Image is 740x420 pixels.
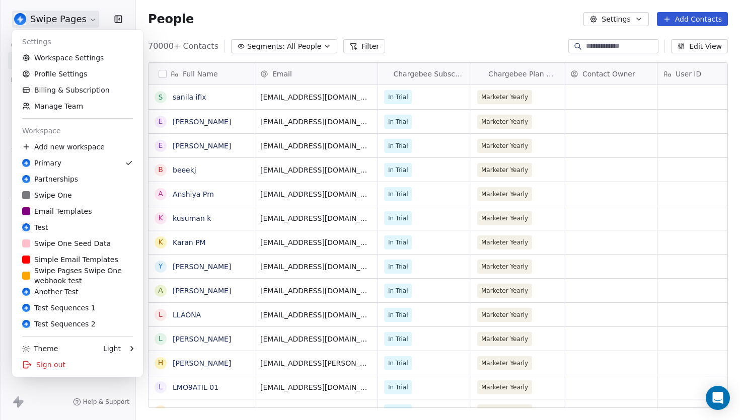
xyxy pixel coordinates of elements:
div: Light [103,344,121,354]
img: user_01J93QE9VH11XXZQZDP4TWZEES.jpg [22,223,30,231]
div: Theme [22,344,58,354]
div: Swipe Pagses Swipe One webhook test [22,266,133,286]
div: Email Templates [22,206,92,216]
div: Add new workspace [16,139,139,155]
div: Workspace [16,123,139,139]
div: Test Sequences 1 [22,303,96,313]
a: Workspace Settings [16,50,139,66]
a: Profile Settings [16,66,139,82]
div: Test Sequences 2 [22,319,96,329]
img: user_01J93QE9VH11XXZQZDP4TWZEES.jpg [22,159,30,167]
a: Billing & Subscription [16,82,139,98]
div: Test [22,222,48,232]
a: Manage Team [16,98,139,114]
img: user_01J93QE9VH11XXZQZDP4TWZEES.jpg [22,304,30,312]
div: Sign out [16,357,139,373]
img: user_01J93QE9VH11XXZQZDP4TWZEES.jpg [22,320,30,328]
img: user_01J93QE9VH11XXZQZDP4TWZEES.jpg [22,288,30,296]
div: Settings [16,34,139,50]
div: Partnerships [22,174,78,184]
div: Primary [22,158,61,168]
img: user_01J93QE9VH11XXZQZDP4TWZEES.jpg [22,175,30,183]
div: Swipe One [22,190,72,200]
div: Another Test [22,287,79,297]
div: Swipe One Seed Data [22,238,111,248]
div: Simple Email Templates [22,255,118,265]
